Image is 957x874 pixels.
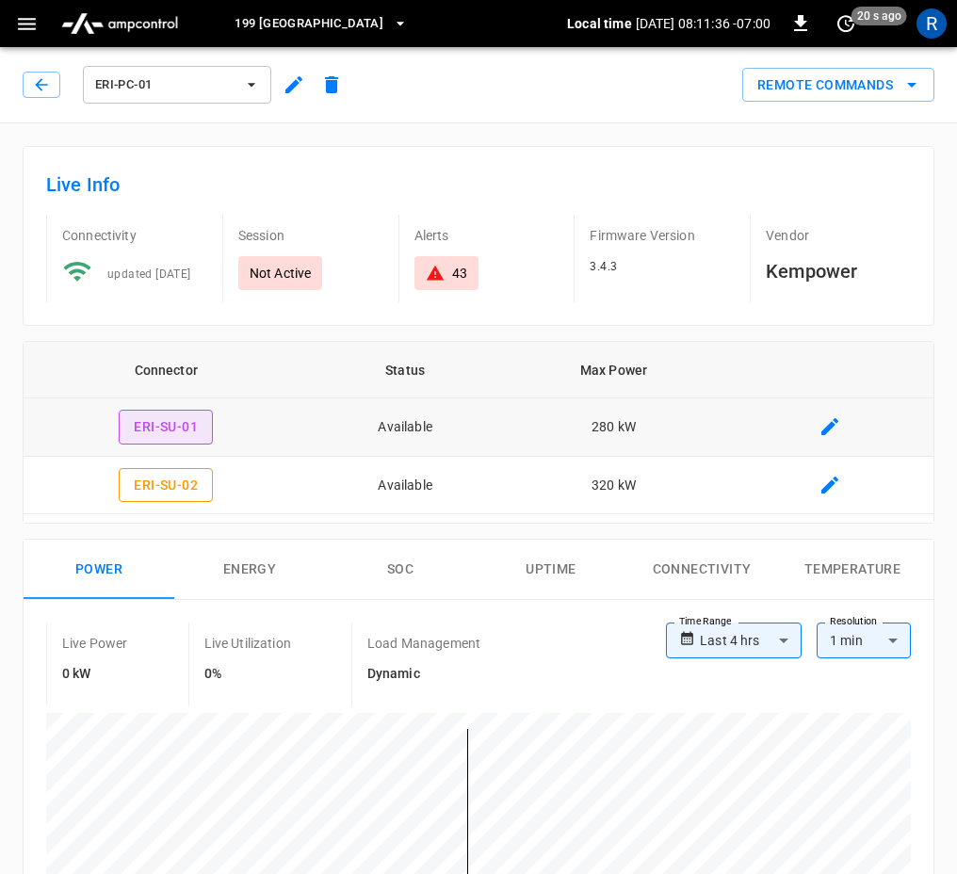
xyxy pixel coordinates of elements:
[54,6,186,41] img: ampcontrol.io logo
[916,8,947,39] div: profile-icon
[502,398,726,457] td: 280 kW
[308,514,501,573] td: Available
[250,264,312,283] p: Not Active
[636,14,770,33] p: [DATE] 08:11:36 -07:00
[679,614,732,629] label: Time Range
[367,634,480,653] p: Load Management
[119,468,213,503] button: ERI-SU-02
[742,68,934,103] div: remote commands options
[817,623,911,658] div: 1 min
[830,614,877,629] label: Resolution
[204,634,291,653] p: Live Utilization
[590,226,735,245] p: Firmware Version
[227,6,415,42] button: 199 [GEOGRAPHIC_DATA]
[567,14,632,33] p: Local time
[367,664,480,685] h6: Dynamic
[24,540,174,600] button: Power
[62,226,207,245] p: Connectivity
[742,68,934,103] button: Remote Commands
[700,623,802,658] div: Last 4 hrs
[107,267,191,281] span: updated [DATE]
[308,342,501,398] th: Status
[831,8,861,39] button: set refresh interval
[852,7,907,25] span: 20 s ago
[119,410,213,445] button: ERI-SU-01
[325,540,476,600] button: SOC
[452,264,467,283] div: 43
[24,342,933,746] table: connector table
[235,13,383,35] span: 199 [GEOGRAPHIC_DATA]
[62,664,128,685] h6: 0 kW
[46,170,911,200] h6: Live Info
[502,457,726,515] td: 320 kW
[204,664,291,685] h6: 0%
[777,540,928,600] button: Temperature
[476,540,626,600] button: Uptime
[95,74,235,96] span: ERI-PC-01
[62,634,128,653] p: Live Power
[502,342,726,398] th: Max Power
[590,260,617,273] span: 3.4.3
[766,226,911,245] p: Vendor
[766,256,911,286] h6: Kempower
[308,398,501,457] td: Available
[174,540,325,600] button: Energy
[83,66,271,104] button: ERI-PC-01
[626,540,777,600] button: Connectivity
[414,226,560,245] p: Alerts
[502,514,726,573] td: 320 kW
[238,226,383,245] p: Session
[308,457,501,515] td: Available
[24,342,308,398] th: Connector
